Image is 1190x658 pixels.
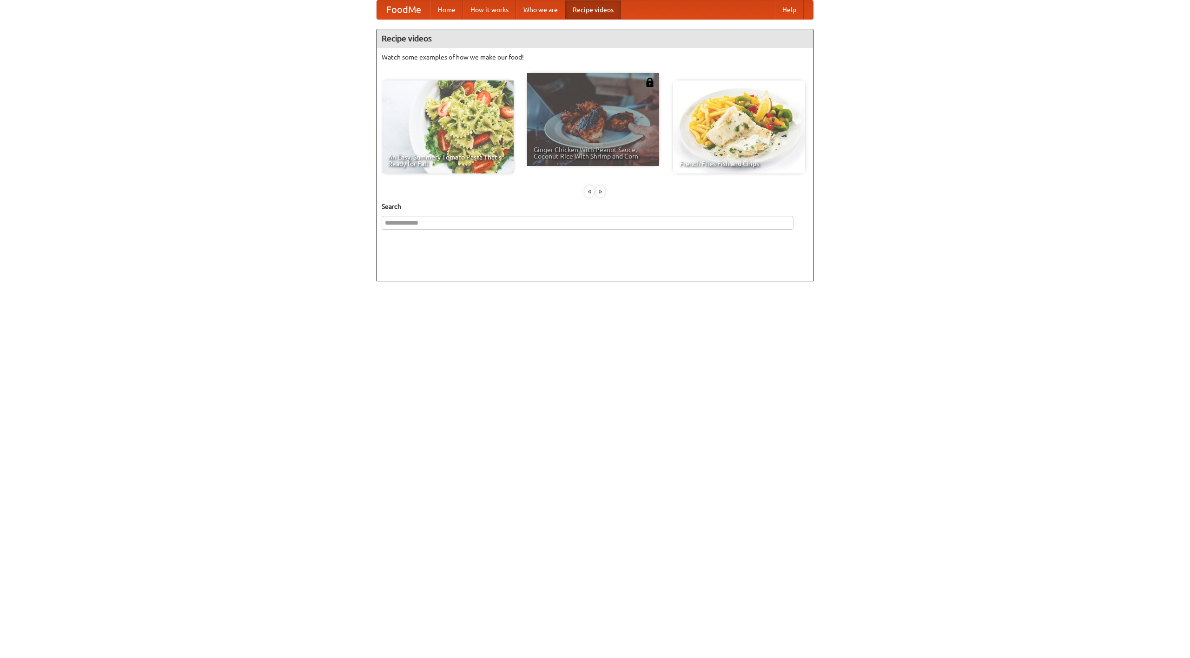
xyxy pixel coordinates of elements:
[388,154,507,167] span: An Easy, Summery Tomato Pasta That's Ready for Fall
[565,0,621,19] a: Recipe videos
[680,160,799,167] span: French Fries Fish and Chips
[377,0,430,19] a: FoodMe
[382,202,808,211] h5: Search
[596,186,605,197] div: »
[775,0,804,19] a: Help
[673,80,805,173] a: French Fries Fish and Chips
[377,29,813,48] h4: Recipe videos
[382,80,514,173] a: An Easy, Summery Tomato Pasta That's Ready for Fall
[382,53,808,62] p: Watch some examples of how we make our food!
[516,0,565,19] a: Who we are
[585,186,594,197] div: «
[463,0,516,19] a: How it works
[645,78,654,87] img: 483408.png
[430,0,463,19] a: Home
